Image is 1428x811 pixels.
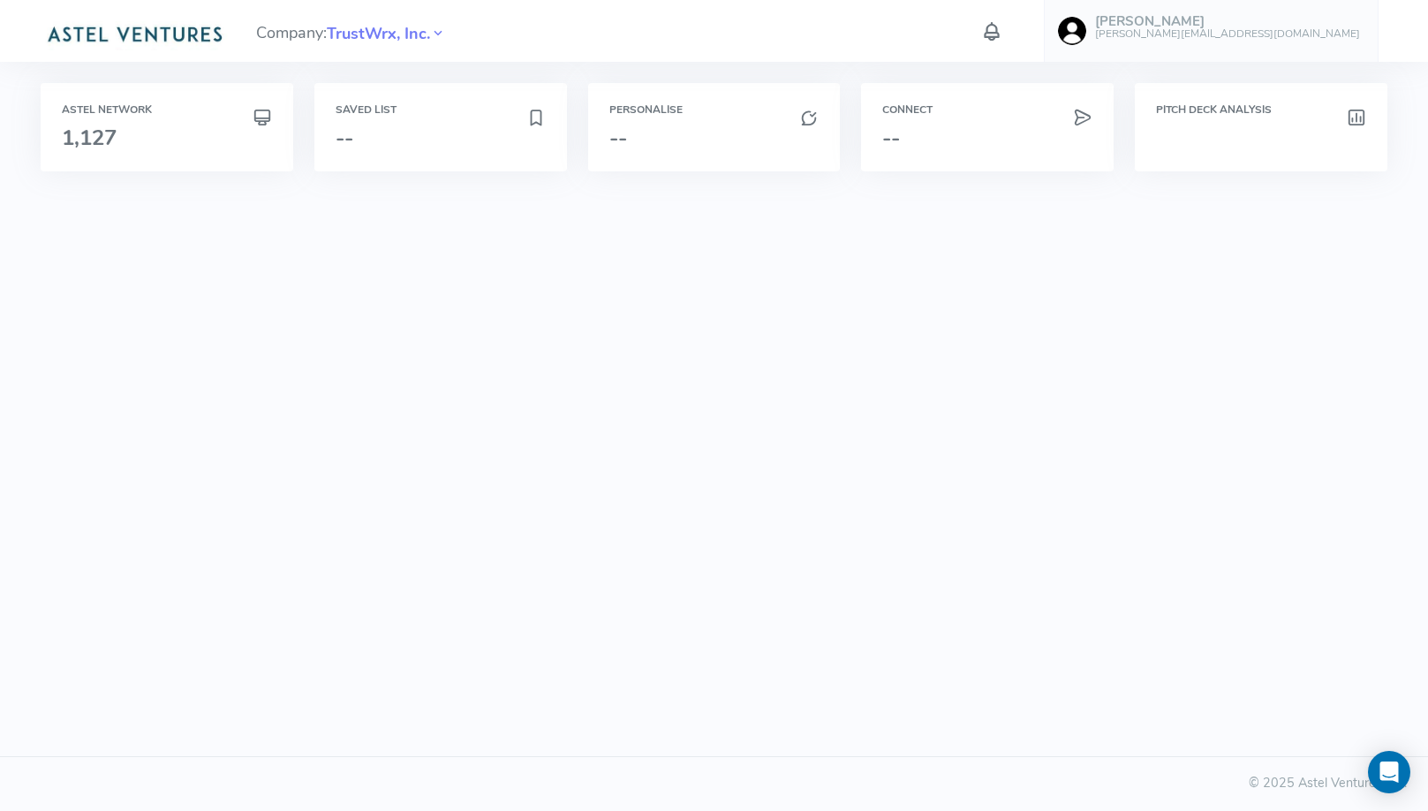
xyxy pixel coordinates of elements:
span: -- [336,124,353,152]
span: Company: [256,16,446,47]
img: user-image [1058,17,1086,45]
h3: -- [609,126,820,149]
h6: Pitch Deck Analysis [1156,104,1366,116]
div: © 2025 Astel Ventures Ltd. [21,774,1407,793]
span: 1,127 [62,124,117,152]
h6: Astel Network [62,104,272,116]
h6: Connect [882,104,1092,116]
h6: Personalise [609,104,820,116]
a: TrustWrx, Inc. [327,22,430,43]
h6: Saved List [336,104,546,116]
h3: -- [882,126,1092,149]
h6: [PERSON_NAME][EMAIL_ADDRESS][DOMAIN_NAME] [1095,28,1360,40]
span: TrustWrx, Inc. [327,22,430,46]
div: Open Intercom Messenger [1368,751,1410,793]
h5: [PERSON_NAME] [1095,14,1360,29]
